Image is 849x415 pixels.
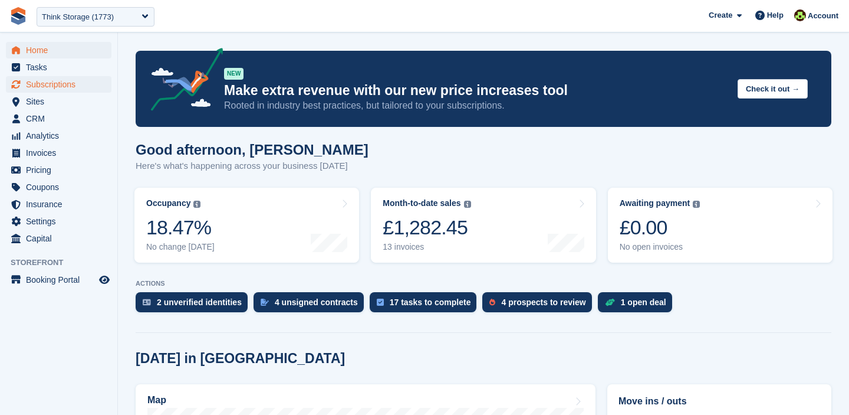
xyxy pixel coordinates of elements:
a: menu [6,196,111,213]
a: Preview store [97,273,111,287]
a: menu [6,42,111,58]
a: menu [6,76,111,93]
span: Storefront [11,257,117,269]
div: Month-to-date sales [383,198,460,208]
img: task-75834270c22a3079a89374b754ae025e5fb1db73e45f91037f5363f120a921f8.svg [377,299,384,306]
a: 17 tasks to complete [370,292,483,318]
span: Subscriptions [26,76,97,93]
a: 4 prospects to review [482,292,597,318]
img: contract_signature_icon-13c848040528278c33f63329250d36e43548de30e8caae1d1a13099fd9432cc5.svg [261,299,269,306]
h1: Good afternoon, [PERSON_NAME] [136,142,368,158]
a: menu [6,59,111,76]
img: icon-info-grey-7440780725fd019a000dd9b08b2336e03edf1995a4989e88bcd33f0948082b44.svg [464,201,471,208]
div: NEW [224,68,243,80]
a: menu [6,93,111,110]
span: Capital [26,230,97,247]
span: Booking Portal [26,272,97,288]
span: Tasks [26,59,97,76]
div: Think Storage (1773) [42,11,114,23]
a: 1 open deal [598,292,678,318]
img: Catherine Coffey [794,9,806,21]
span: Account [808,10,838,22]
h2: [DATE] in [GEOGRAPHIC_DATA] [136,351,345,367]
div: 4 prospects to review [501,298,585,307]
div: 18.47% [146,215,215,240]
a: Month-to-date sales £1,282.45 13 invoices [371,188,595,263]
p: ACTIONS [136,280,831,287]
span: Coupons [26,179,97,195]
button: Check it out → [738,79,808,99]
div: 4 unsigned contracts [275,298,358,307]
img: stora-icon-8386f47178a22dfd0bd8f6a31ec36ba5ce8667c1dd55bd0f319d3a0aa187defe.svg [9,7,27,25]
div: No change [DATE] [146,242,215,252]
span: Analytics [26,128,97,144]
a: menu [6,162,111,178]
div: 17 tasks to complete [390,298,471,307]
div: 1 open deal [621,298,666,307]
span: CRM [26,110,97,127]
a: 2 unverified identities [136,292,254,318]
h2: Move ins / outs [618,394,820,409]
p: Rooted in industry best practices, but tailored to your subscriptions. [224,99,728,112]
a: menu [6,145,111,161]
div: Occupancy [146,198,190,208]
img: deal-1b604bf984904fb50ccaf53a9ad4b4a5d6e5aea283cecdc64d6e3604feb123c2.svg [605,298,615,306]
p: Make extra revenue with our new price increases tool [224,82,728,99]
img: icon-info-grey-7440780725fd019a000dd9b08b2336e03edf1995a4989e88bcd33f0948082b44.svg [693,201,700,208]
div: Awaiting payment [620,198,690,208]
span: Create [709,9,732,21]
a: menu [6,213,111,230]
span: Home [26,42,97,58]
div: 13 invoices [383,242,470,252]
a: menu [6,230,111,247]
a: menu [6,272,111,288]
h2: Map [147,395,166,406]
a: Occupancy 18.47% No change [DATE] [134,188,359,263]
span: Insurance [26,196,97,213]
span: Sites [26,93,97,110]
a: 4 unsigned contracts [254,292,370,318]
div: No open invoices [620,242,700,252]
p: Here's what's happening across your business [DATE] [136,159,368,173]
a: menu [6,179,111,195]
span: Invoices [26,145,97,161]
img: price-adjustments-announcement-icon-8257ccfd72463d97f412b2fc003d46551f7dbcb40ab6d574587a9cd5c0d94... [141,48,223,115]
img: icon-info-grey-7440780725fd019a000dd9b08b2336e03edf1995a4989e88bcd33f0948082b44.svg [193,201,200,208]
a: menu [6,128,111,144]
span: Settings [26,213,97,230]
a: menu [6,110,111,127]
div: 2 unverified identities [157,298,242,307]
div: £0.00 [620,215,700,240]
span: Pricing [26,162,97,178]
img: verify_identity-adf6edd0f0f0b5bbfe63781bf79b02c33cf7c696d77639b501bdc392416b5a36.svg [143,299,151,306]
div: £1,282.45 [383,215,470,240]
span: Help [767,9,784,21]
a: Awaiting payment £0.00 No open invoices [608,188,832,263]
img: prospect-51fa495bee0391a8d652442698ab0144808aea92771e9ea1ae160a38d050c398.svg [489,299,495,306]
